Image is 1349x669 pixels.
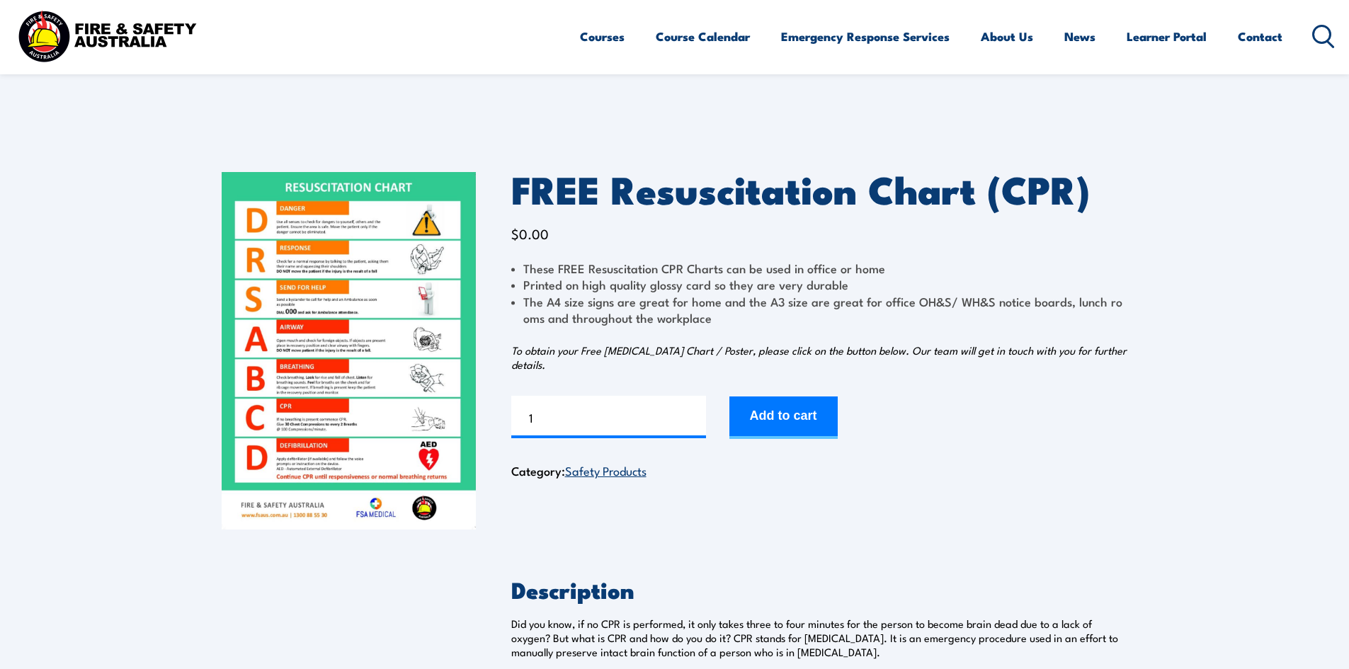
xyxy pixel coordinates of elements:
button: Add to cart [729,396,838,439]
bdi: 0.00 [511,224,549,243]
a: Contact [1238,18,1282,55]
li: These FREE Resuscitation CPR Charts can be used in office or home [511,260,1128,276]
a: Emergency Response Services [781,18,950,55]
a: News [1064,18,1095,55]
a: Course Calendar [656,18,750,55]
span: Category: [511,462,647,479]
li: Printed on high quality glossy card so they are very durable [511,276,1128,292]
em: To obtain your Free [MEDICAL_DATA] Chart / Poster, please click on the button below. Our team wil... [511,343,1127,372]
img: FREE Resuscitation Chart - What are the 7 steps to CPR? [222,172,476,530]
a: Courses [580,18,625,55]
a: About Us [981,18,1033,55]
input: Product quantity [511,396,706,438]
li: The A4 size signs are great for home and the A3 size are great for office OH&S/ WH&S notice board... [511,293,1128,326]
h1: FREE Resuscitation Chart (CPR) [511,172,1128,205]
a: Learner Portal [1127,18,1207,55]
span: $ [511,224,519,243]
h2: Description [511,579,1128,599]
p: Did you know, if no CPR is performed, it only takes three to four minutes for the person to becom... [511,617,1128,659]
a: Safety Products [565,462,647,479]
